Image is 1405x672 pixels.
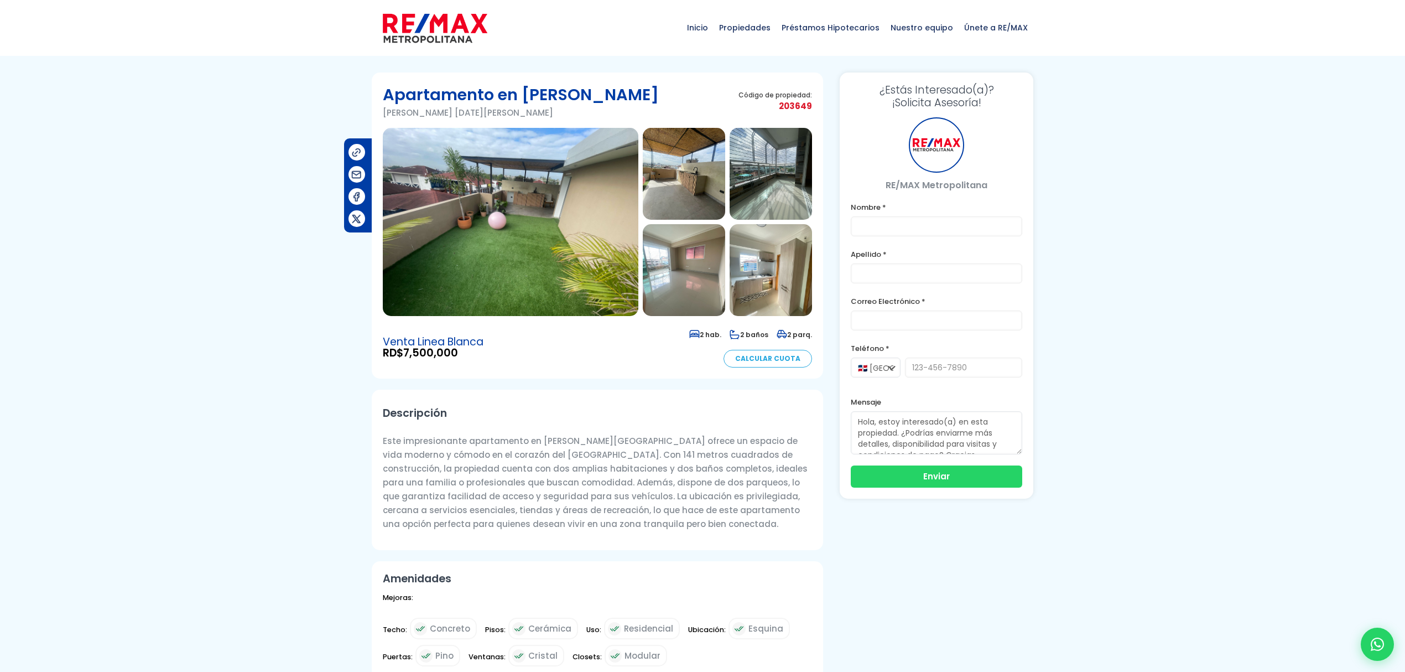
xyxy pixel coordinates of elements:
span: 2 baños [730,330,768,339]
span: Pino [435,649,454,663]
span: 203649 [738,99,812,113]
label: Nombre * [851,200,1022,214]
img: Apartamento en Colinas De Los Ríos [643,128,725,220]
img: Compartir [351,169,362,180]
span: Techo: [383,623,407,644]
span: Cristal [528,649,558,663]
label: Mensaje [851,395,1022,409]
h3: ¡Solicita Asesoría! [851,84,1022,109]
h2: Descripción [383,401,812,426]
span: Puertas: [383,650,413,671]
div: RE/MAX Metropolitana [909,117,964,173]
img: Compartir [351,191,362,203]
img: check icon [512,649,525,663]
textarea: Hola, estoy interesado(a) en esta propiedad. ¿Podrías enviarme más detalles, disponibilidad para ... [851,411,1022,454]
span: Préstamos Hipotecarios [776,11,885,44]
span: Modular [625,649,660,663]
p: RE/MAX Metropolitana [851,178,1022,192]
img: Apartamento en Colinas De Los Ríos [383,128,638,316]
label: Apellido * [851,247,1022,261]
img: check icon [732,622,746,635]
img: check icon [414,622,427,635]
span: 2 parq. [777,330,812,339]
span: Cerámica [528,622,571,635]
h1: Apartamento en [PERSON_NAME] [383,84,659,106]
img: check icon [512,622,525,635]
span: Uso: [586,623,601,644]
span: Únete a RE/MAX [959,11,1033,44]
label: Teléfono * [851,342,1022,355]
p: [PERSON_NAME] [DATE][PERSON_NAME] [383,106,659,120]
img: check icon [608,622,621,635]
input: 123-456-7890 [905,358,1022,378]
p: Este impresionante apartamento en [PERSON_NAME][GEOGRAPHIC_DATA] ofrece un espacio de vida modern... [383,434,812,531]
img: Compartir [351,147,362,158]
span: Mejoras: [383,591,413,612]
span: Propiedades [714,11,776,44]
img: Apartamento en Colinas De Los Ríos [730,128,812,220]
img: check icon [419,649,433,663]
span: Concreto [430,622,470,635]
span: Ventanas: [469,650,506,671]
img: check icon [608,649,622,663]
span: Residencial [624,622,673,635]
h2: Amenidades [383,572,812,585]
span: ¿Estás Interesado(a)? [851,84,1022,96]
button: Enviar [851,466,1022,488]
img: Apartamento en Colinas De Los Ríos [730,224,812,316]
img: Apartamento en Colinas De Los Ríos [643,224,725,316]
span: 7,500,000 [403,345,458,360]
span: RD$ [383,348,483,359]
span: Esquina [748,622,783,635]
span: 2 hab. [689,330,721,339]
span: Nuestro equipo [885,11,959,44]
span: Venta Linea Blanca [383,337,483,348]
span: Pisos: [485,623,506,644]
img: remax-metropolitana-logo [383,12,487,45]
label: Correo Electrónico * [851,294,1022,308]
span: Ubicación: [688,623,726,644]
img: Compartir [351,213,362,225]
span: Inicio [681,11,714,44]
a: Calcular Cuota [724,350,812,368]
span: Closets: [573,650,602,671]
span: Código de propiedad: [738,91,812,99]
